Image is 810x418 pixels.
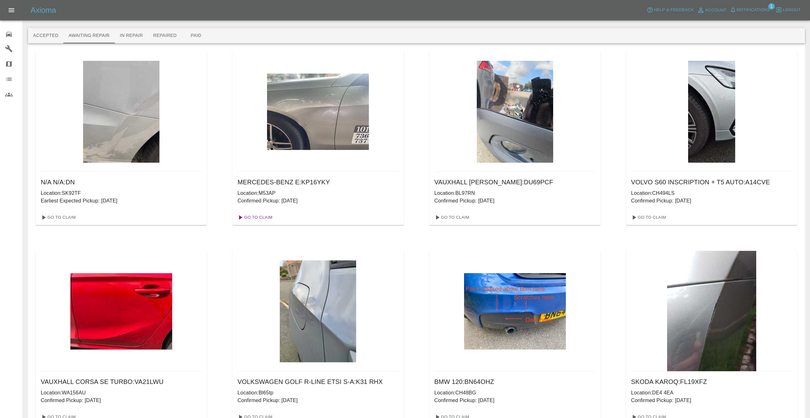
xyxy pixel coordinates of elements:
button: Logout [774,5,802,15]
h6: VOLKSWAGEN GOLF R-LINE ETSI S-A : K31 RHX [237,377,398,387]
p: Location: Bl65tp [237,389,398,397]
a: Account [695,5,728,15]
a: Go To Claim [432,212,471,223]
h6: MERCEDES-BENZ E : KP16YKY [237,177,398,187]
h6: N/A N/A : DN [41,177,202,187]
button: Notifications [728,5,771,15]
p: Location: WA156AU [41,389,202,397]
p: Location: DE4 4EA [631,389,792,397]
p: Earliest Expected Pickup: [DATE] [41,197,202,205]
h6: SKODA KAROQ : FL19XFZ [631,377,792,387]
p: Location: BL97RN [434,189,595,197]
h6: VOLVO S60 INSCRIPTION + T5 AUTO : A14CVE [631,177,792,187]
button: Awaiting Repair [63,28,115,43]
p: Location: M53AP [237,189,398,197]
p: Location: SK92TF [41,189,202,197]
button: Open drawer [4,3,19,18]
p: Location: CH494LS [631,189,792,197]
p: Confirmed Pickup: [DATE] [237,197,398,205]
button: Help & Feedback [645,5,695,15]
button: Paid [182,28,210,43]
button: Repaired [148,28,182,43]
a: Go To Claim [235,212,274,223]
p: Confirmed Pickup: [DATE] [631,197,792,205]
h6: BMW 120 : BN64OHZ [434,377,595,387]
span: Logout [783,6,801,14]
h6: VAUXHALL CORSA SE TURBO : VA21LWU [41,377,202,387]
p: Location: CH48BG [434,389,595,397]
span: Help & Feedback [654,6,694,14]
span: 1 [768,3,775,10]
h5: Axioma [31,5,56,15]
p: Confirmed Pickup: [DATE] [41,397,202,404]
p: Confirmed Pickup: [DATE] [434,397,595,404]
h6: VAUXHALL [PERSON_NAME] : DU69PCF [434,177,595,187]
span: Notifications [737,6,770,14]
a: Go To Claim [38,212,77,223]
button: Accepted [28,28,63,43]
button: In Repair [115,28,148,43]
p: Confirmed Pickup: [DATE] [237,397,398,404]
p: Confirmed Pickup: [DATE] [631,397,792,404]
p: Confirmed Pickup: [DATE] [434,197,595,205]
span: Account [705,7,727,14]
a: Go To Claim [629,212,668,223]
